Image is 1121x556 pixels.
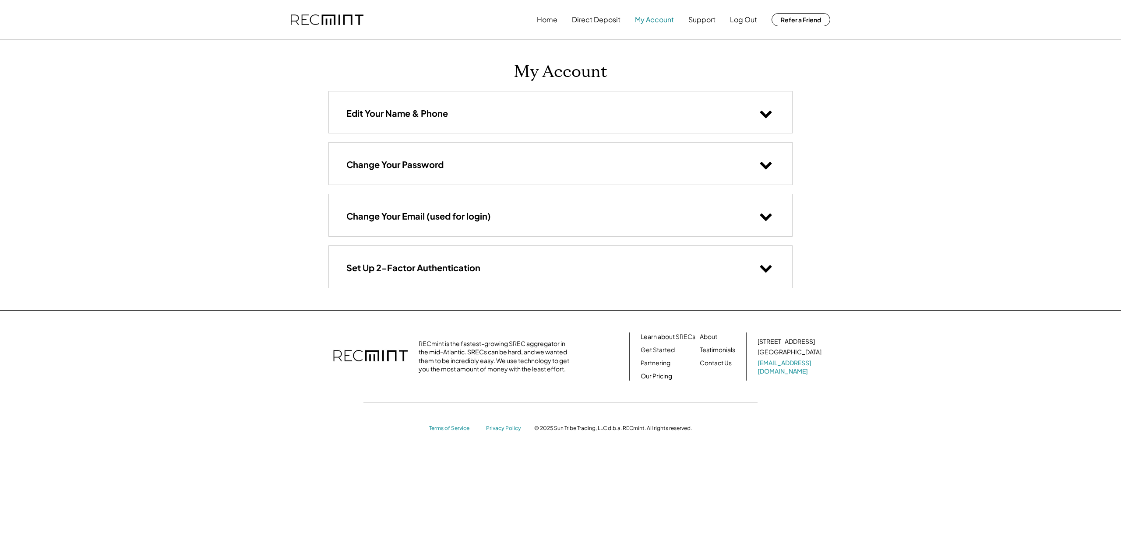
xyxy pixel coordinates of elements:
h3: Edit Your Name & Phone [346,108,448,119]
button: Support [688,11,716,28]
a: Terms of Service [429,425,477,432]
img: recmint-logotype%403x.png [333,341,408,372]
h3: Set Up 2-Factor Authentication [346,262,480,273]
img: recmint-logotype%403x.png [291,14,363,25]
a: Our Pricing [641,372,672,381]
div: [GEOGRAPHIC_DATA] [758,348,821,357]
a: Learn about SRECs [641,332,695,341]
button: Home [537,11,557,28]
a: About [700,332,717,341]
a: Get Started [641,346,675,354]
h3: Change Your Password [346,159,444,170]
div: RECmint is the fastest-growing SREC aggregator in the mid-Atlantic. SRECs can be hard, and we wan... [419,339,574,374]
button: Refer a Friend [772,13,830,26]
a: Partnering [641,359,670,367]
h1: My Account [514,62,607,82]
a: [EMAIL_ADDRESS][DOMAIN_NAME] [758,359,823,376]
div: [STREET_ADDRESS] [758,337,815,346]
a: Testimonials [700,346,735,354]
button: Direct Deposit [572,11,620,28]
button: Log Out [730,11,757,28]
a: Privacy Policy [486,425,525,432]
a: Contact Us [700,359,732,367]
div: © 2025 Sun Tribe Trading, LLC d.b.a. RECmint. All rights reserved. [534,425,692,432]
h3: Change Your Email (used for login) [346,210,491,222]
button: My Account [635,11,674,28]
